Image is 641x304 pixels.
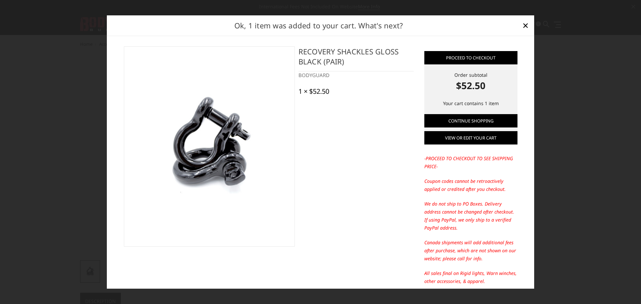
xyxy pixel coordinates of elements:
p: All sales final on Rigid lights, Warn winches, other accessories, & apparel. [424,269,517,285]
p: We do not ship to PO Boxes. Delivery address cannot be changed after checkout. If using PayPal, w... [424,200,517,232]
strong: $52.50 [424,78,517,92]
a: Close [520,20,531,31]
p: Canada shipments will add additional fees after purchase, which are not shown on our website; ple... [424,239,517,263]
p: Your cart contains 1 item [424,99,517,107]
div: Order subtotal [424,71,517,92]
a: Proceed to checkout [424,51,517,64]
h2: Ok, 1 item was added to your cart. What's next? [118,20,520,31]
a: View or edit your cart [424,131,517,144]
div: BODYGUARD [298,71,414,79]
span: × [522,18,528,32]
p: -PROCEED TO CHECKOUT TO SEE SHIPPING PRICE- [424,155,517,171]
p: Coupon codes cannot be retroactively applied or credited after you checkout. [424,177,517,193]
div: 1 × $52.50 [298,87,329,95]
a: Continue Shopping [424,114,517,127]
h4: Recovery Shackles Gloss Black (pair) [298,46,414,71]
img: Recovery Shackles Gloss Black (pair) [128,92,291,201]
